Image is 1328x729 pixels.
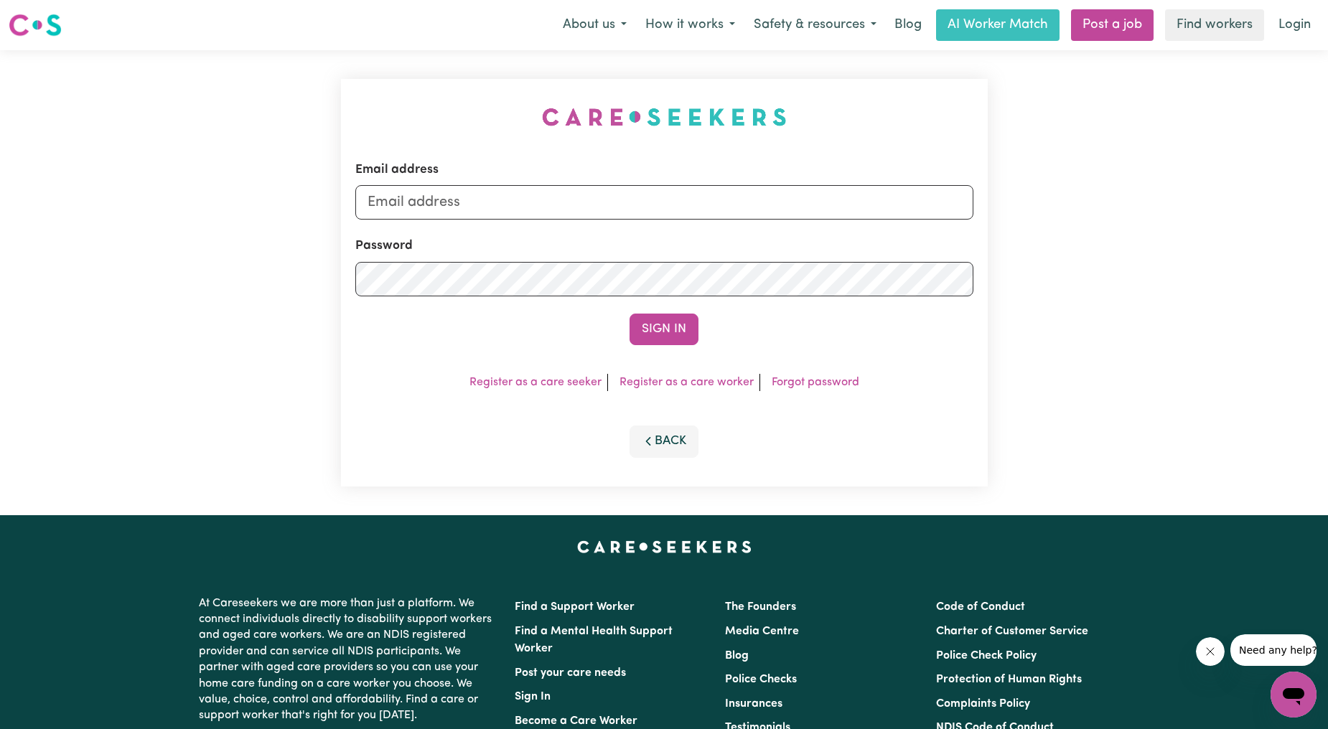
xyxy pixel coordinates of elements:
button: About us [553,10,636,40]
a: Register as a care seeker [469,377,602,388]
a: Post your care needs [515,667,626,679]
a: Register as a care worker [619,377,754,388]
img: Careseekers logo [9,12,62,38]
a: Find a Support Worker [515,601,635,613]
a: Complaints Policy [936,698,1030,710]
a: Media Centre [725,626,799,637]
a: Careseekers logo [9,9,62,42]
button: How it works [636,10,744,40]
label: Password [355,237,413,255]
label: Email address [355,161,439,179]
a: Code of Conduct [936,601,1025,613]
button: Back [630,425,698,457]
input: Email address [355,185,973,220]
a: AI Worker Match [936,9,1060,41]
a: Forgot password [772,377,859,388]
a: Police Checks [725,674,797,685]
button: Safety & resources [744,10,886,40]
iframe: Button to launch messaging window [1271,672,1317,718]
a: Careseekers home page [577,541,752,552]
a: Sign In [515,691,551,702]
a: Find a Mental Health Support Worker [515,626,673,654]
a: Become a Care Worker [515,715,637,727]
iframe: Close message [1196,637,1225,666]
a: Charter of Customer Service [936,626,1088,637]
a: Insurances [725,698,782,710]
a: Blog [886,9,930,41]
a: The Founders [725,601,796,613]
a: Protection of Human Rights [936,674,1082,685]
a: Police Check Policy [936,650,1037,662]
a: Find workers [1165,9,1264,41]
iframe: Message from company [1230,634,1317,666]
a: Post a job [1071,9,1154,41]
button: Sign In [630,314,698,345]
a: Login [1270,9,1319,41]
a: Blog [725,650,749,662]
span: Need any help? [9,10,87,22]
